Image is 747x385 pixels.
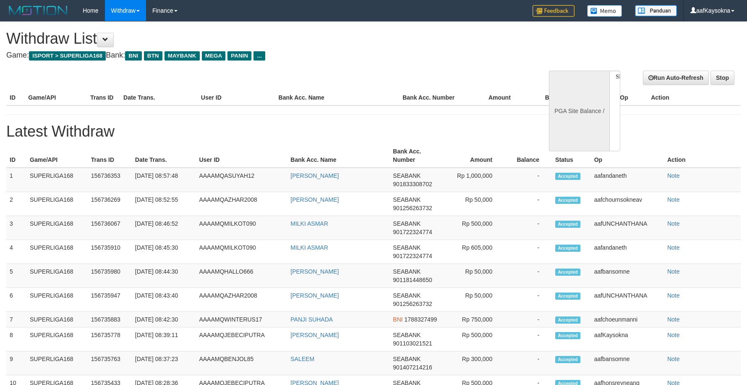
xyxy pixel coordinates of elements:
td: 6 [6,288,26,312]
td: aafandaneth [591,240,664,264]
td: SUPERLIGA168 [26,240,88,264]
th: Amount [461,90,523,105]
td: SUPERLIGA168 [26,327,88,351]
td: 156735947 [88,288,132,312]
div: PGA Site Balance / [549,71,609,151]
span: SEABANK [393,220,421,227]
a: [PERSON_NAME] [290,268,339,275]
span: Accepted [555,221,580,228]
span: 901256263732 [393,301,432,307]
td: aafchournsokneav [591,192,664,216]
span: Accepted [555,173,580,180]
td: SUPERLIGA168 [26,264,88,288]
a: [PERSON_NAME] [290,292,339,299]
th: Op [616,90,648,105]
td: 8 [6,327,26,351]
td: 4 [6,240,26,264]
td: - [505,264,552,288]
td: [DATE] 08:43:40 [132,288,196,312]
td: - [505,312,552,327]
a: [PERSON_NAME] [290,332,339,338]
td: Rp 1,000,000 [446,168,505,192]
td: Rp 50,000 [446,264,505,288]
td: 156736269 [88,192,132,216]
td: 156735980 [88,264,132,288]
td: aafKaysokna [591,327,664,351]
td: Rp 300,000 [446,351,505,375]
td: 5 [6,264,26,288]
a: MILKI ASMAR [290,220,328,227]
td: 2 [6,192,26,216]
img: panduan.png [635,5,677,16]
h1: Latest Withdraw [6,123,741,140]
th: Bank Acc. Number [399,90,461,105]
a: Note [667,292,680,299]
td: AAAAMQASUYAH12 [196,168,287,192]
td: AAAAMQBENJOL85 [196,351,287,375]
a: Note [667,172,680,179]
td: aafbansomne [591,351,664,375]
span: BTN [144,51,162,61]
span: SEABANK [393,268,421,275]
th: Op [591,144,664,168]
a: PANJI SUHADA [290,316,333,323]
span: 901722324774 [393,253,432,259]
td: aafUNCHANTHANA [591,216,664,240]
td: - [505,168,552,192]
h1: Withdraw List [6,30,490,47]
span: SEABANK [393,356,421,362]
td: - [505,288,552,312]
td: - [505,216,552,240]
td: AAAAMQWINTERUS17 [196,312,287,327]
span: Accepted [555,269,580,276]
td: 156735910 [88,240,132,264]
span: SEABANK [393,292,421,299]
td: 7 [6,312,26,327]
span: Accepted [555,356,580,363]
td: AAAAMQAZHAR2008 [196,192,287,216]
td: Rp 50,000 [446,288,505,312]
th: ID [6,144,26,168]
span: MAYBANK [165,51,200,61]
th: Trans ID [87,90,120,105]
span: 901103021521 [393,340,432,347]
h4: Game: Bank: [6,51,490,60]
td: 156736067 [88,216,132,240]
td: - [505,240,552,264]
td: 156736353 [88,168,132,192]
a: SALEEM [290,356,314,362]
span: 1788327499 [405,316,437,323]
td: 1 [6,168,26,192]
img: Button%20Memo.svg [587,5,622,17]
td: SUPERLIGA168 [26,168,88,192]
td: aafandaneth [591,168,664,192]
a: Note [667,332,680,338]
th: Trans ID [88,144,132,168]
img: MOTION_logo.png [6,4,70,17]
th: Balance [523,90,580,105]
th: Balance [505,144,552,168]
td: [DATE] 08:37:23 [132,351,196,375]
span: BNI [393,316,402,323]
td: Rp 750,000 [446,312,505,327]
span: BNI [125,51,141,61]
td: - [505,192,552,216]
th: Status [552,144,591,168]
th: Action [648,90,741,105]
td: [DATE] 08:42:30 [132,312,196,327]
span: Accepted [555,316,580,324]
span: 901722324774 [393,229,432,235]
a: [PERSON_NAME] [290,172,339,179]
span: Accepted [555,332,580,339]
span: 901256263732 [393,205,432,211]
th: Game/API [26,144,88,168]
th: Bank Acc. Name [287,144,389,168]
th: User ID [196,144,287,168]
span: SEABANK [393,172,421,179]
th: Game/API [25,90,87,105]
th: ID [6,90,25,105]
td: 3 [6,216,26,240]
td: [DATE] 08:45:30 [132,240,196,264]
span: 901407214216 [393,364,432,371]
a: Note [667,244,680,251]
